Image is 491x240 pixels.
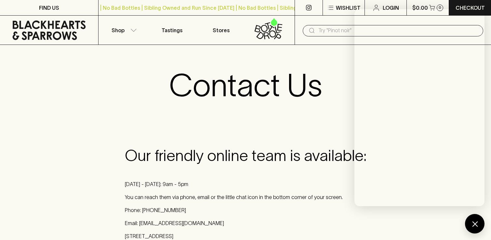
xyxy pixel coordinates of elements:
[125,232,366,240] p: [STREET_ADDRESS]
[125,206,366,214] p: Phone: [PHONE_NUMBER]
[412,4,428,12] p: $0.00
[383,4,399,12] p: Login
[439,6,441,9] p: 0
[99,16,148,45] button: Shop
[162,26,182,34] p: Tastings
[318,25,478,36] input: Try "Pinot noir"
[125,193,366,201] p: You can reach them via phone, email or the little chat icon in the bottom corner of your screen.
[456,4,485,12] p: Checkout
[169,67,322,103] h1: Contact Us
[197,16,246,45] a: Stores
[112,26,125,34] p: Shop
[125,219,366,227] p: Email: [EMAIL_ADDRESS][DOMAIN_NAME]
[148,16,197,45] a: Tastings
[125,180,366,188] p: [DATE] - [DATE]: 9am - 5pm
[336,4,361,12] p: Wishlist
[39,4,59,12] p: FIND US
[213,26,230,34] p: Stores
[125,146,366,165] h3: Our friendly online team is available:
